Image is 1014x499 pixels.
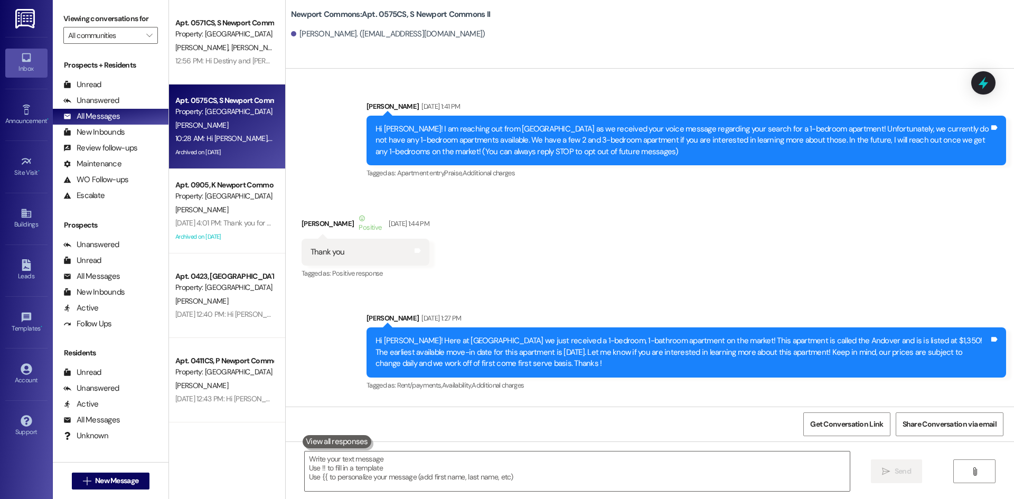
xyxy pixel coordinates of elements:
[332,269,383,278] span: Positive response
[95,475,138,486] span: New Message
[375,124,989,157] div: Hi [PERSON_NAME]! I am reaching out from [GEOGRAPHIC_DATA] as we received your voice message rega...
[472,381,524,390] span: Additional charges
[175,366,273,378] div: Property: [GEOGRAPHIC_DATA]
[444,168,462,177] span: Praise ,
[882,467,890,476] i: 
[38,167,40,175] span: •
[356,213,383,235] div: Positive
[63,190,105,201] div: Escalate
[175,394,800,403] div: [DATE] 12:43 PM: Hi [PERSON_NAME]! I'm checking in on your latest work order (MISCELLANEOUS (Exte...
[53,347,168,359] div: Residents
[442,381,472,390] span: Availability ,
[175,355,273,366] div: Apt. 0411CS, P Newport Commons II
[302,266,429,281] div: Tagged as:
[175,134,680,143] div: 10:28 AM: Hi [PERSON_NAME], I understand you're still having trouble accessing your storage unit....
[41,323,42,331] span: •
[53,60,168,71] div: Prospects + Residents
[72,473,150,489] button: New Message
[291,29,485,40] div: [PERSON_NAME]. ([EMAIL_ADDRESS][DOMAIN_NAME])
[63,367,101,378] div: Unread
[175,218,561,228] div: [DATE] 4:01 PM: Thank you for confirming, [PERSON_NAME]! Please don't hesitate to reach out if th...
[83,477,91,485] i: 
[302,213,429,239] div: [PERSON_NAME]
[367,313,1006,327] div: [PERSON_NAME]
[175,205,228,214] span: [PERSON_NAME]
[63,303,99,314] div: Active
[63,111,120,122] div: All Messages
[5,360,48,389] a: Account
[63,174,128,185] div: WO Follow-ups
[63,11,158,27] label: Viewing conversations for
[375,335,989,369] div: Hi [PERSON_NAME]! Here at [GEOGRAPHIC_DATA] we just received a 1-bedroom, 1-bathroom apartment on...
[175,29,273,40] div: Property: [GEOGRAPHIC_DATA]
[810,419,883,430] span: Get Conversation Link
[175,43,231,52] span: [PERSON_NAME]
[175,191,273,202] div: Property: [GEOGRAPHIC_DATA]
[63,95,119,106] div: Unanswered
[63,415,120,426] div: All Messages
[63,430,108,441] div: Unknown
[291,9,490,20] b: Newport Commons: Apt. 0575CS, S Newport Commons II
[871,459,922,483] button: Send
[68,27,141,44] input: All communities
[175,17,273,29] div: Apt. 0571CS, S Newport Commons II
[175,180,273,191] div: Apt. 0905, K Newport Commons II
[63,79,101,90] div: Unread
[174,146,274,159] div: Archived on [DATE]
[63,318,112,329] div: Follow Ups
[146,31,152,40] i: 
[367,378,1006,393] div: Tagged as:
[5,153,48,181] a: Site Visit •
[419,101,460,112] div: [DATE] 1:41 PM
[397,168,445,177] span: Apartment entry ,
[386,218,429,229] div: [DATE] 1:44 PM
[397,381,442,390] span: Rent/payments ,
[5,412,48,440] a: Support
[63,127,125,138] div: New Inbounds
[15,9,37,29] img: ResiDesk Logo
[367,165,1006,181] div: Tagged as:
[63,383,119,394] div: Unanswered
[63,158,121,170] div: Maintenance
[903,419,997,430] span: Share Conversation via email
[367,101,1006,116] div: [PERSON_NAME]
[463,168,515,177] span: Additional charges
[63,399,99,410] div: Active
[5,204,48,233] a: Buildings
[175,271,273,282] div: Apt. 0423, [GEOGRAPHIC_DATA] I
[896,412,1003,436] button: Share Conversation via email
[175,296,228,306] span: [PERSON_NAME]
[63,255,101,266] div: Unread
[174,230,274,243] div: Archived on [DATE]
[971,467,979,476] i: 
[231,43,284,52] span: [PERSON_NAME]
[895,466,911,477] span: Send
[5,256,48,285] a: Leads
[63,271,120,282] div: All Messages
[63,239,119,250] div: Unanswered
[175,95,273,106] div: Apt. 0575CS, S Newport Commons II
[175,282,273,293] div: Property: [GEOGRAPHIC_DATA]
[175,309,841,319] div: [DATE] 12:40 PM: Hi [PERSON_NAME], thanks for confirming! Glad to hear your lockout issue is reso...
[311,247,344,258] div: Thank you
[175,120,228,130] span: [PERSON_NAME]
[5,49,48,77] a: Inbox
[63,287,125,298] div: New Inbounds
[53,220,168,231] div: Prospects
[803,412,890,436] button: Get Conversation Link
[419,313,461,324] div: [DATE] 1:27 PM
[5,308,48,337] a: Templates •
[175,106,273,117] div: Property: [GEOGRAPHIC_DATA]
[47,116,49,123] span: •
[175,381,228,390] span: [PERSON_NAME]
[63,143,137,154] div: Review follow-ups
